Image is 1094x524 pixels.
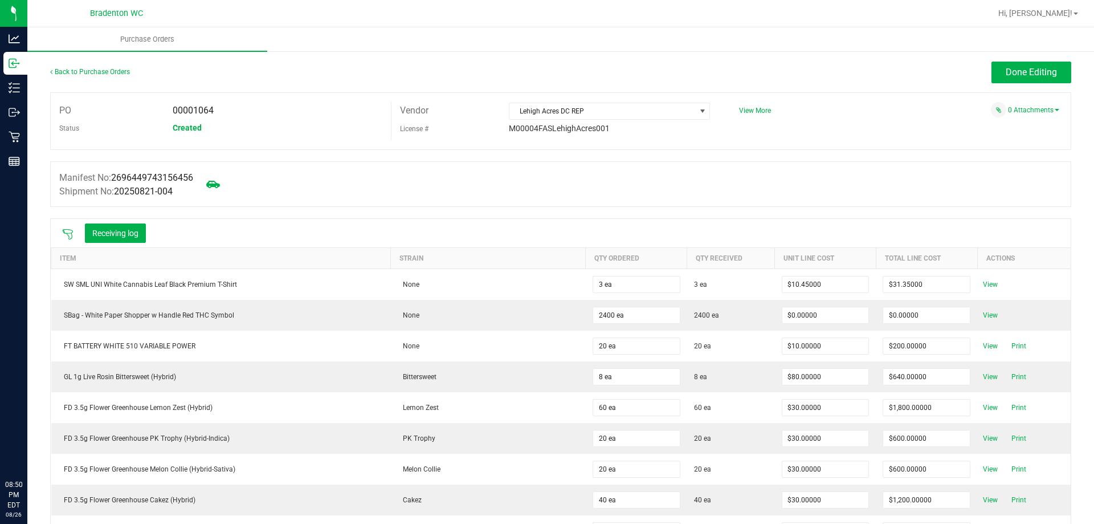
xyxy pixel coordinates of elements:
[390,247,586,269] th: Strain
[979,308,1002,322] span: View
[1008,106,1059,114] a: 0 Attachments
[397,342,419,350] span: None
[173,123,202,132] span: Created
[979,278,1002,291] span: View
[883,492,970,508] input: $0.00000
[991,102,1006,117] span: Attach a document
[694,433,711,444] span: 20 ea
[59,171,193,185] label: Manifest No:
[883,338,970,354] input: $0.00000
[111,172,193,183] span: 2696449743156456
[782,338,869,354] input: $0.00000
[1007,432,1030,445] span: Print
[1007,462,1030,476] span: Print
[90,9,143,18] span: Bradenton WC
[58,310,384,320] div: SBag - White Paper Shopper w Handle Red THC Symbol
[9,33,20,44] inline-svg: Analytics
[593,492,680,508] input: 0 ea
[58,341,384,351] div: FT BATTERY WHITE 510 VARIABLE POWER
[58,372,384,382] div: GL 1g Live Rosin Bittersweet (Hybrid)
[977,247,1071,269] th: Actions
[9,131,20,143] inline-svg: Retail
[58,279,384,290] div: SW SML UNI White Cannabis Leaf Black Premium T-Shirt
[694,464,711,474] span: 20 ea
[9,58,20,69] inline-svg: Inbound
[593,400,680,416] input: 0 ea
[883,277,970,293] input: $0.00000
[593,461,680,477] input: 0 ea
[593,307,680,323] input: 0 ea
[58,403,384,413] div: FD 3.5g Flower Greenhouse Lemon Zest (Hybrid)
[979,432,1002,445] span: View
[85,224,146,243] button: Receiving log
[59,102,71,119] label: PO
[58,433,384,444] div: FD 3.5g Flower Greenhouse PK Trophy (Hybrid-Indica)
[397,465,440,473] span: Melon Collie
[58,495,384,505] div: FD 3.5g Flower Greenhouse Cakez (Hybrid)
[991,62,1071,83] button: Done Editing
[397,373,436,381] span: Bittersweet
[593,338,680,354] input: 0 ea
[9,107,20,118] inline-svg: Outbound
[11,433,46,467] iframe: Resource center
[397,496,422,504] span: Cakez
[397,281,419,289] span: None
[782,461,869,477] input: $0.00000
[694,279,707,290] span: 3 ea
[59,185,173,198] label: Shipment No:
[114,186,173,197] span: 20250821-004
[58,464,384,474] div: FD 3.5g Flower Greenhouse Melon Collie (Hybrid-Sativa)
[1007,339,1030,353] span: Print
[51,247,391,269] th: Item
[400,120,428,137] label: License #
[876,247,977,269] th: Total Line Cost
[397,311,419,319] span: None
[5,510,22,519] p: 08/26
[782,369,869,385] input: $0.00000
[694,341,711,351] span: 20 ea
[782,492,869,508] input: $0.00000
[586,247,687,269] th: Qty Ordered
[50,68,130,76] a: Back to Purchase Orders
[782,277,869,293] input: $0.00000
[979,493,1002,507] span: View
[1007,493,1030,507] span: Print
[739,107,771,115] a: View More
[397,434,435,442] span: PK Trophy
[27,27,267,51] a: Purchase Orders
[782,307,869,323] input: $0.00000
[687,247,775,269] th: Qty Received
[979,339,1002,353] span: View
[883,430,970,446] input: $0.00000
[397,404,439,412] span: Lemon Zest
[5,480,22,510] p: 08:50 PM EDT
[593,277,680,293] input: 0 ea
[694,403,711,413] span: 60 ea
[173,105,214,116] span: 00001064
[694,372,707,382] span: 8 ea
[9,82,20,94] inline-svg: Inventory
[400,102,428,119] label: Vendor
[62,229,74,240] span: Scan packages to receive
[9,156,20,167] inline-svg: Reports
[105,34,190,44] span: Purchase Orders
[979,370,1002,384] span: View
[883,400,970,416] input: $0.00000
[775,247,876,269] th: Unit Line Cost
[509,124,610,133] span: M00004FASLehighAcres001
[979,462,1002,476] span: View
[979,401,1002,415] span: View
[593,369,680,385] input: 0 ea
[59,120,79,137] label: Status
[694,310,719,320] span: 2400 ea
[202,173,224,196] span: Mark as not Arrived
[1007,370,1030,384] span: Print
[883,307,970,323] input: $0.00000
[883,461,970,477] input: $0.00000
[593,430,680,446] input: 0 ea
[509,103,695,119] span: Lehigh Acres DC REP
[883,369,970,385] input: $0.00000
[1007,401,1030,415] span: Print
[694,495,711,505] span: 40 ea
